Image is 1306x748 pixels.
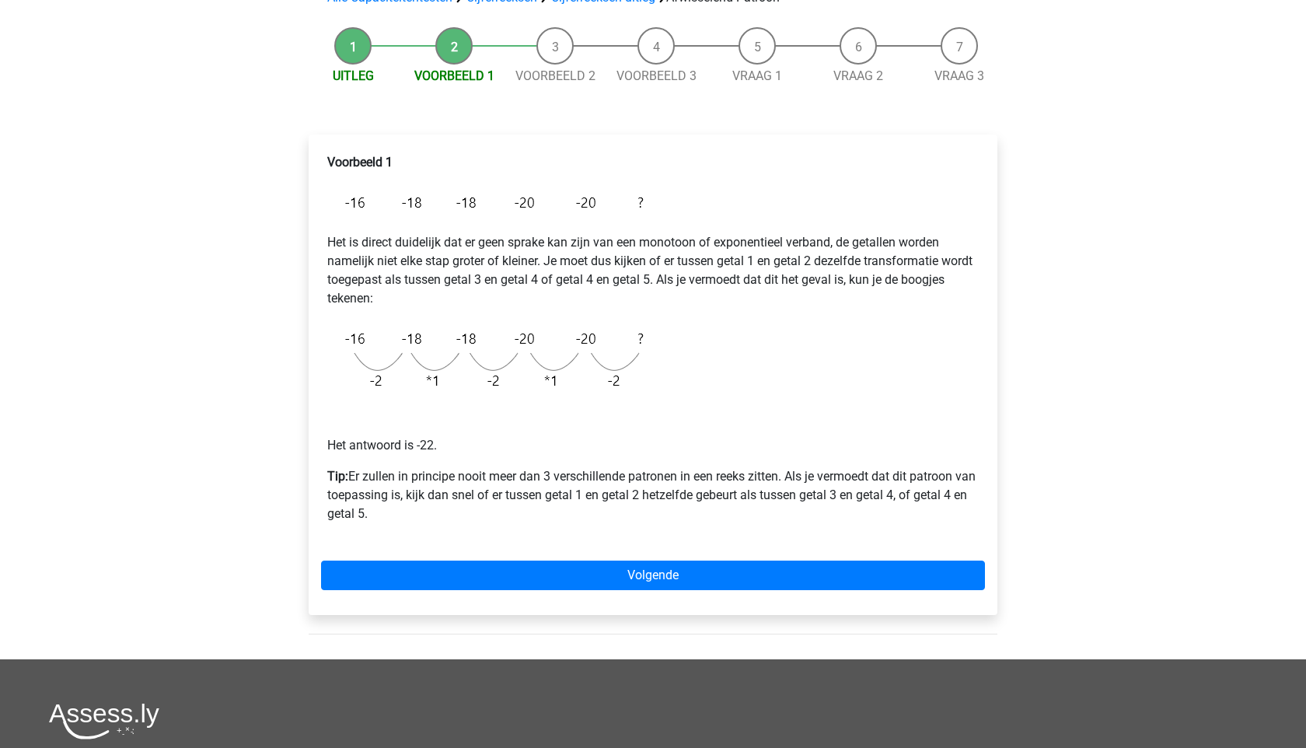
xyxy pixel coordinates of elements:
[327,399,979,455] p: Het antwoord is -22.
[515,68,595,83] a: Voorbeeld 2
[732,68,782,83] a: Vraag 1
[321,561,985,590] a: Volgende
[327,320,651,399] img: Alternating_Example_1_2.png
[327,155,393,170] b: Voorbeeld 1
[333,68,374,83] a: Uitleg
[833,68,883,83] a: Vraag 2
[414,68,494,83] a: Voorbeeld 1
[327,467,979,523] p: Er zullen in principe nooit meer dan 3 verschillende patronen in een reeks zitten. Als je vermoed...
[616,68,697,83] a: Voorbeeld 3
[49,703,159,739] img: Assessly logo
[327,184,651,221] img: Alternating_Example_1.png
[934,68,984,83] a: Vraag 3
[327,469,348,484] b: Tip:
[327,233,979,308] p: Het is direct duidelijk dat er geen sprake kan zijn van een monotoon of exponentieel verband, de ...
